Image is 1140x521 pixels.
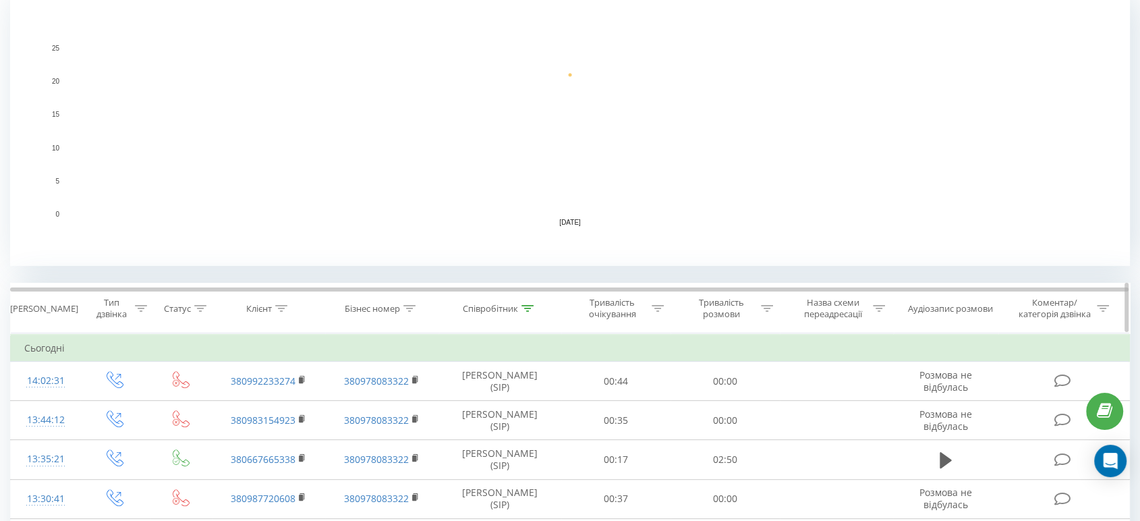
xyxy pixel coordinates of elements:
div: Статус [164,303,191,314]
td: 00:44 [561,362,671,401]
text: 25 [52,45,60,52]
div: Клієнт [246,303,272,314]
td: [PERSON_NAME] (SIP) [438,479,561,518]
span: Розмова не відбулась [919,368,972,393]
div: 14:02:31 [24,368,67,394]
td: [PERSON_NAME] (SIP) [438,440,561,479]
div: Тривалість очікування [576,297,648,320]
div: Співробітник [463,303,518,314]
div: Бізнес номер [345,303,400,314]
a: 380983154923 [231,414,295,427]
text: 10 [52,144,60,152]
td: 00:17 [561,440,671,479]
div: Аудіозапис розмови [908,303,993,314]
text: 15 [52,111,60,119]
div: 13:44:12 [24,407,67,433]
a: 380667665338 [231,453,295,466]
td: 00:00 [671,479,780,518]
td: 02:50 [671,440,780,479]
text: 5 [55,177,59,185]
text: [DATE] [559,219,581,226]
td: 00:00 [671,362,780,401]
a: 380978083322 [344,492,409,505]
span: Розмова не відбулась [919,486,972,511]
div: Тривалість розмови [685,297,758,320]
div: 13:30:41 [24,486,67,512]
td: 00:35 [561,401,671,440]
td: [PERSON_NAME] (SIP) [438,401,561,440]
div: 13:35:21 [24,446,67,472]
text: 20 [52,78,60,85]
td: 00:37 [561,479,671,518]
div: Коментар/категорія дзвінка [1015,297,1093,320]
text: 0 [55,211,59,218]
div: Тип дзвінка [92,297,132,320]
a: 380992233274 [231,375,295,387]
a: 380987720608 [231,492,295,505]
td: [PERSON_NAME] (SIP) [438,362,561,401]
div: [PERSON_NAME] [10,303,78,314]
td: Сьогодні [11,335,1130,362]
a: 380978083322 [344,375,409,387]
a: 380978083322 [344,414,409,427]
div: Open Intercom Messenger [1094,445,1127,477]
a: 380978083322 [344,453,409,466]
div: Назва схеми переадресації [797,297,870,320]
td: 00:00 [671,401,780,440]
span: Розмова не відбулась [919,408,972,433]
